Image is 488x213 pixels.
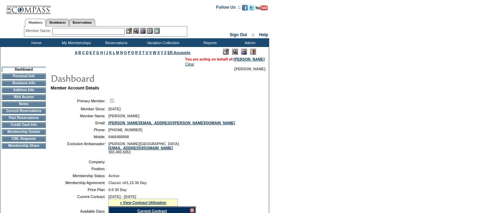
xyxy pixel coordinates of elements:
a: Help [259,32,268,37]
a: C [82,50,85,55]
td: Dashboard [2,67,46,72]
a: V [149,50,152,55]
a: T [142,50,145,55]
a: U [146,50,148,55]
td: Vacation Collection [135,38,189,47]
a: Clear [185,62,194,66]
td: Price Plan: [53,188,106,192]
span: [PERSON_NAME] [108,114,139,118]
td: Personal Info [2,73,46,79]
img: View Mode [232,49,238,55]
a: Reservations [69,19,95,26]
a: Z [164,50,167,55]
a: X [157,50,160,55]
td: Business Info [2,80,46,86]
a: Become our fan on Facebook [242,7,248,11]
td: Member Since: [53,107,106,111]
a: F [93,50,96,55]
span: [PERSON_NAME][GEOGRAPHIC_DATA] 303.493.6051 [108,142,179,154]
a: ER Accounts [167,50,190,55]
a: H [100,50,103,55]
td: Exclusive Ambassador: [53,142,106,154]
a: E [90,50,92,55]
span: :: [252,32,255,37]
td: Membership Share [2,143,46,149]
td: Notes [2,101,46,107]
span: [PHONE_NUMBER] [108,128,142,132]
td: Home [16,38,56,47]
a: » View Contract Utilization [120,200,166,205]
a: K [109,50,112,55]
a: B [78,50,81,55]
a: [PERSON_NAME][EMAIL_ADDRESS][PERSON_NAME][DOMAIN_NAME] [108,121,235,125]
a: P [128,50,130,55]
a: N [120,50,123,55]
a: [PERSON_NAME] [234,57,265,61]
a: Residences [46,19,69,26]
a: W [153,50,156,55]
span: Classic v01.15 30 Day [108,181,147,185]
img: Reservations [147,28,153,34]
span: [PERSON_NAME] [234,67,265,71]
a: G [96,50,99,55]
td: CWL Requests [2,136,46,142]
td: Membership Status: [53,174,106,178]
a: L [113,50,115,55]
a: Follow us on Twitter [249,7,254,11]
td: Phone: [53,128,106,132]
td: Company: [53,160,106,164]
td: Web Access [2,94,46,100]
img: Edit Mode [223,49,229,55]
img: Log Concern/Member Elevation [250,49,256,55]
a: O [124,50,127,55]
td: Primary Member: [53,97,106,104]
img: View [133,28,139,34]
a: I [104,50,105,55]
a: Y [161,50,163,55]
img: Become our fan on Facebook [242,5,248,10]
span: 6466480808 [108,135,129,139]
td: Credit Card Info [2,122,46,128]
td: Reports [189,38,229,47]
a: S [139,50,141,55]
img: Impersonate [140,28,146,34]
span: You are acting on behalf of: [185,57,265,61]
div: Member Name: [26,28,52,34]
td: My Memberships [56,38,96,47]
a: R [135,50,138,55]
td: Current Reservations [2,108,46,114]
img: Follow us on Twitter [249,5,254,10]
td: Position: [53,167,106,171]
td: Email: [53,121,106,125]
img: Subscribe to our YouTube Channel [255,5,268,10]
img: pgTtlDashboard.gif [50,71,189,85]
img: b_calculator.gif [154,28,160,34]
td: Membership Details [2,129,46,135]
a: Subscribe to our YouTube Channel [255,7,268,11]
span: 0-0 30 Day [108,188,127,192]
td: Membership Agreement: [53,181,106,185]
a: Q [131,50,134,55]
span: Active [108,174,119,178]
td: Follow Us :: [216,4,241,13]
b: Member Account Details [51,86,99,90]
a: Sign Out [230,32,247,37]
a: J [106,50,108,55]
td: Past Reservations [2,115,46,121]
a: Current Contract [137,209,167,213]
td: Current Contract: [53,195,106,206]
span: [DATE] - [DATE] [108,195,136,199]
a: M [116,50,119,55]
span: [DATE] [108,107,121,111]
img: b_edit.gif [126,28,132,34]
td: Mobile: [53,135,106,139]
td: Admin [229,38,269,47]
a: Members [25,19,46,26]
a: A [75,50,77,55]
a: D [86,50,89,55]
td: Address Info [2,87,46,93]
td: Member Name: [53,114,106,118]
img: Impersonate [241,49,247,55]
td: Reservations [96,38,135,47]
a: [EMAIL_ADDRESS][DOMAIN_NAME] [108,146,173,150]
